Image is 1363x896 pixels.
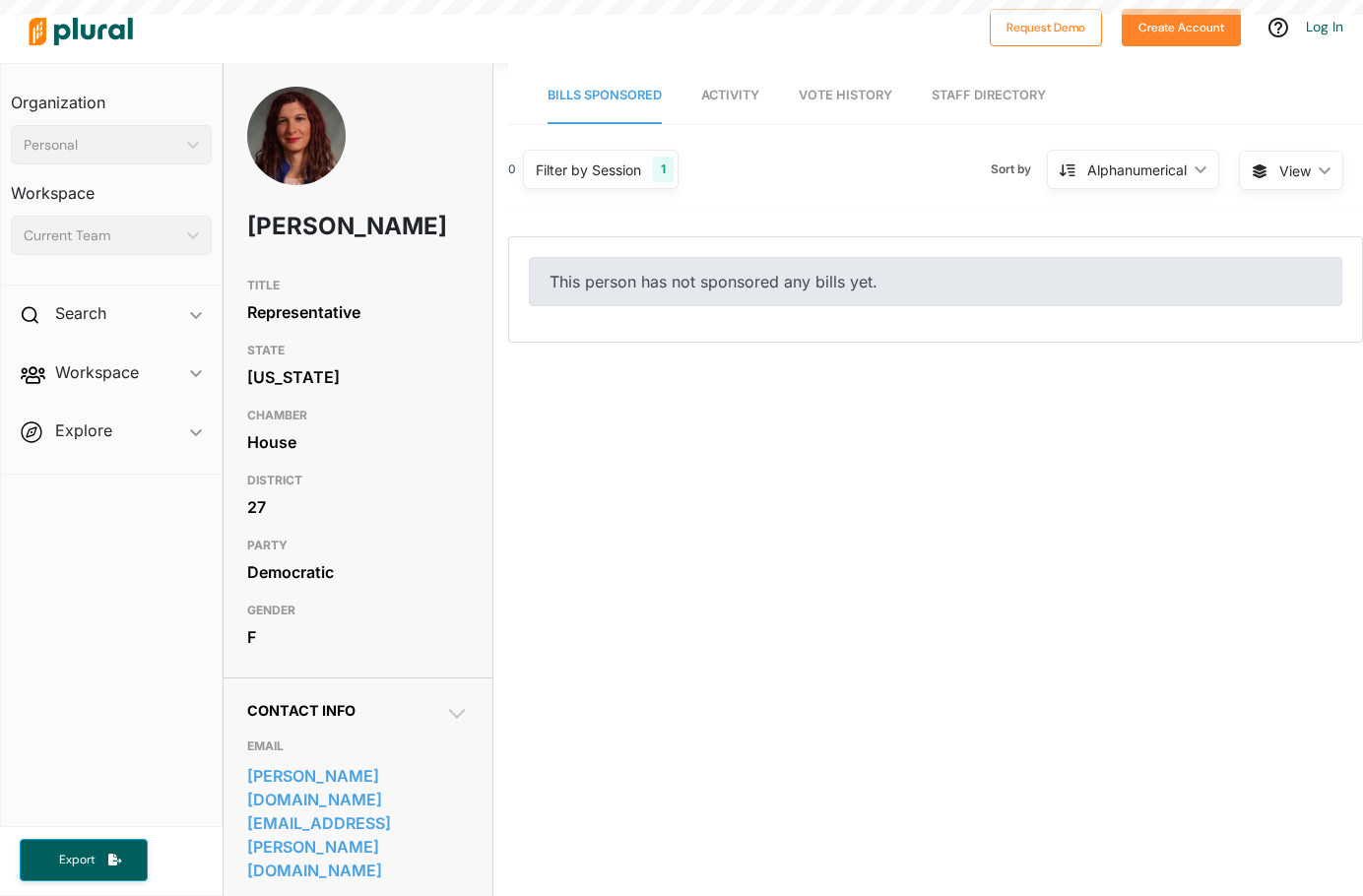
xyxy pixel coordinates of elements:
[247,274,468,297] h3: TITLE
[55,302,106,324] h2: Search
[932,68,1046,124] a: Staff Directory
[247,534,468,557] h3: PARTY
[548,68,662,124] a: Bills Sponsored
[799,68,892,124] a: Vote History
[536,160,641,180] div: Filter by Session
[1122,9,1241,46] button: Create Account
[548,88,662,102] span: Bills Sponsored
[1306,18,1343,35] a: Log In
[247,297,468,327] div: Representative
[990,16,1102,36] a: Request Demo
[247,469,468,492] h3: DISTRICT
[45,852,108,868] span: Export
[24,135,179,156] div: Personal
[247,761,468,885] a: [PERSON_NAME][DOMAIN_NAME][EMAIL_ADDRESS][PERSON_NAME][DOMAIN_NAME]
[24,225,179,246] div: Current Team
[1122,16,1241,36] a: Create Account
[247,557,468,587] div: Democratic
[991,160,1047,178] span: Sort by
[11,164,212,208] h3: Workspace
[247,599,468,622] h3: GENDER
[20,839,148,881] button: Export
[247,87,346,224] img: Headshot of Brianna Titone
[990,9,1102,46] button: Request Demo
[701,68,759,124] a: Activity
[247,622,468,652] div: F
[508,160,516,178] div: 0
[247,735,468,758] h3: EMAIL
[247,339,468,362] h3: STATE
[529,257,1342,306] div: This person has not sponsored any bills yet.
[701,88,759,102] span: Activity
[1279,160,1311,181] span: View
[247,427,468,457] div: House
[247,702,356,719] span: Contact Info
[247,362,468,392] div: [US_STATE]
[653,157,674,182] div: 1
[247,492,468,522] div: 27
[799,88,892,102] span: Vote History
[11,74,212,117] h3: Organization
[1087,160,1187,180] div: Alphanumerical
[247,404,468,427] h3: CHAMBER
[247,197,380,256] h1: [PERSON_NAME]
